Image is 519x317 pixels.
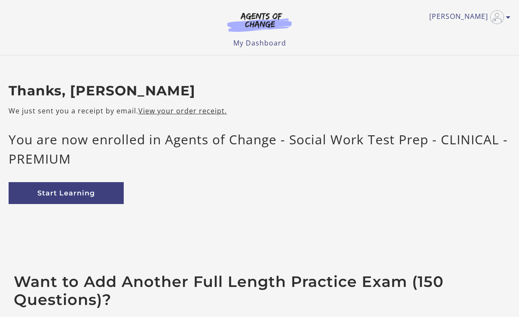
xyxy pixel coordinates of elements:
a: My Dashboard [233,38,286,48]
h2: Thanks, [PERSON_NAME] [9,83,510,99]
p: We just sent you a receipt by email. [9,106,510,116]
a: Start Learning [9,182,124,204]
img: Agents of Change Logo [218,12,301,32]
a: View your order receipt. [138,106,227,116]
h2: Want to Add Another Full Length Practice Exam (150 Questions)? [14,273,505,309]
a: Toggle menu [429,10,506,24]
p: You are now enrolled in Agents of Change - Social Work Test Prep - CLINICAL - PREMIUM [9,130,510,168]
